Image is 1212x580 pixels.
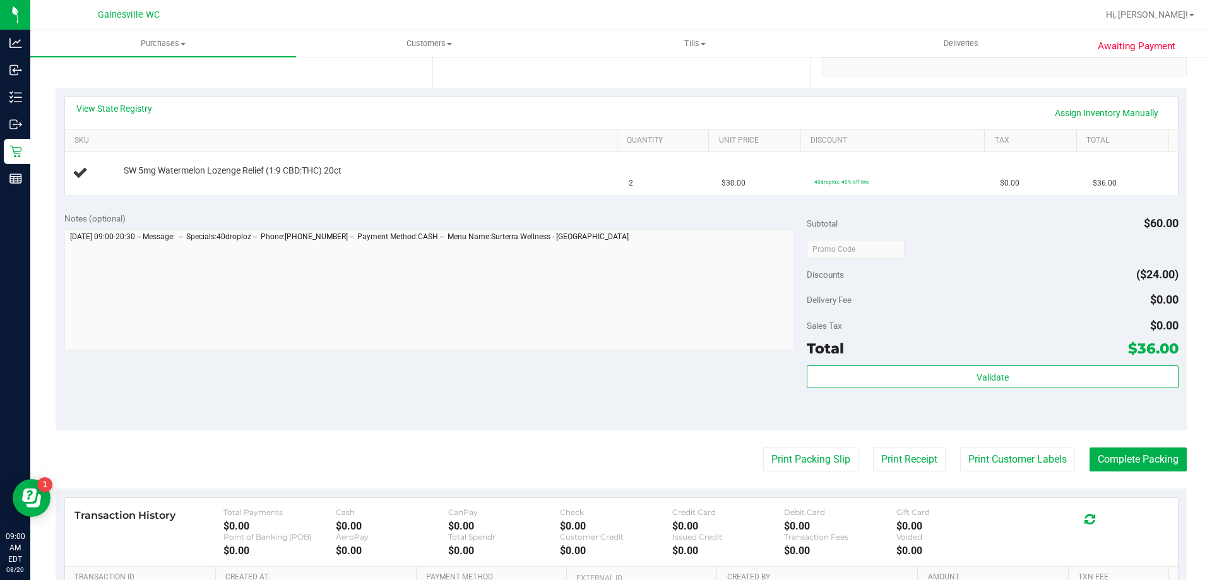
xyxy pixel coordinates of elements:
[1090,447,1187,471] button: Complete Packing
[76,102,152,115] a: View State Registry
[562,30,828,57] a: Tills
[336,532,448,542] div: AeroPay
[9,118,22,131] inline-svg: Outbound
[784,507,896,517] div: Debit Card
[960,447,1075,471] button: Print Customer Labels
[30,38,296,49] span: Purchases
[223,507,336,517] div: Total Payments
[30,30,296,57] a: Purchases
[672,532,785,542] div: Issued Credit
[672,545,785,557] div: $0.00
[672,520,785,532] div: $0.00
[560,545,672,557] div: $0.00
[1106,9,1188,20] span: Hi, [PERSON_NAME]!
[9,91,22,104] inline-svg: Inventory
[807,340,844,357] span: Total
[1093,177,1117,189] span: $36.00
[807,295,852,305] span: Delivery Fee
[811,136,980,146] a: Discount
[336,507,448,517] div: Cash
[448,545,561,557] div: $0.00
[336,545,448,557] div: $0.00
[807,218,838,228] span: Subtotal
[124,165,342,177] span: SW 5mg Watermelon Lozenge Relief (1:9 CBD:THC) 20ct
[1000,177,1019,189] span: $0.00
[807,263,844,286] span: Discounts
[1150,319,1179,332] span: $0.00
[672,507,785,517] div: Credit Card
[784,545,896,557] div: $0.00
[296,30,562,57] a: Customers
[6,565,25,574] p: 08/20
[223,520,336,532] div: $0.00
[627,136,704,146] a: Quantity
[560,532,672,542] div: Customer Credit
[873,447,946,471] button: Print Receipt
[448,520,561,532] div: $0.00
[977,372,1009,382] span: Validate
[562,38,827,49] span: Tills
[1047,102,1167,124] a: Assign Inventory Manually
[9,64,22,76] inline-svg: Inbound
[814,179,869,185] span: 40droploz: 40% off line
[37,477,52,492] iframe: Resource center unread badge
[336,520,448,532] div: $0.00
[1144,216,1179,230] span: $60.00
[927,38,995,49] span: Deliveries
[98,9,160,20] span: Gainesville WC
[828,30,1094,57] a: Deliveries
[64,213,126,223] span: Notes (optional)
[722,177,746,189] span: $30.00
[896,520,1009,532] div: $0.00
[1150,293,1179,306] span: $0.00
[9,172,22,185] inline-svg: Reports
[9,37,22,49] inline-svg: Analytics
[629,177,633,189] span: 2
[223,545,336,557] div: $0.00
[1086,136,1163,146] a: Total
[223,532,336,542] div: Point of Banking (POB)
[807,365,1178,388] button: Validate
[560,507,672,517] div: Check
[995,136,1072,146] a: Tax
[719,136,796,146] a: Unit Price
[784,532,896,542] div: Transaction Fees
[807,240,905,259] input: Promo Code
[763,447,858,471] button: Print Packing Slip
[896,545,1009,557] div: $0.00
[807,321,842,331] span: Sales Tax
[74,136,612,146] a: SKU
[9,145,22,158] inline-svg: Retail
[1136,268,1179,281] span: ($24.00)
[784,520,896,532] div: $0.00
[1128,340,1179,357] span: $36.00
[13,479,50,517] iframe: Resource center
[448,532,561,542] div: Total Spendr
[896,532,1009,542] div: Voided
[448,507,561,517] div: CanPay
[560,520,672,532] div: $0.00
[297,38,561,49] span: Customers
[896,507,1009,517] div: Gift Card
[6,531,25,565] p: 09:00 AM EDT
[1098,39,1175,54] span: Awaiting Payment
